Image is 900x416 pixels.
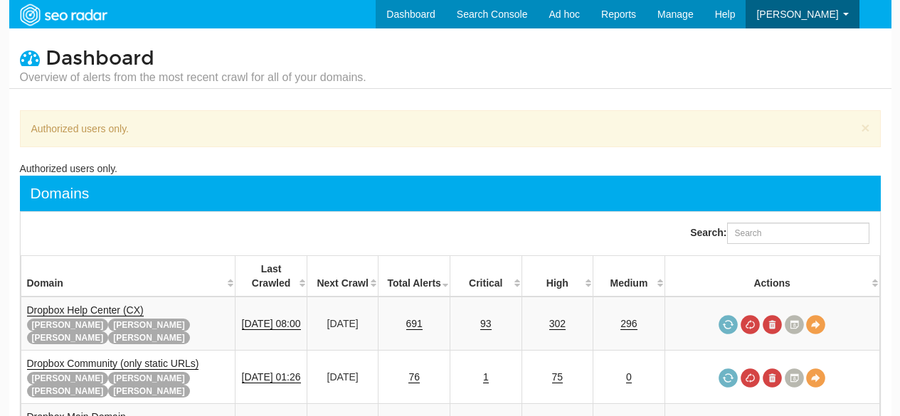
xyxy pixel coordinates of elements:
[27,372,109,385] span: [PERSON_NAME]
[307,297,378,351] td: [DATE]
[27,331,109,344] span: [PERSON_NAME]
[20,48,40,68] i: 
[549,318,566,330] a: 302
[27,304,144,316] a: Dropbox Help Center (CX)
[480,318,492,330] a: 93
[785,368,804,388] a: Crawl History
[27,385,109,398] span: [PERSON_NAME]
[20,161,881,176] div: Authorized users only.
[719,368,738,388] a: Request a crawl
[806,315,825,334] a: View Domain Overview
[406,318,423,330] a: 691
[242,371,301,383] a: [DATE] 01:26
[756,9,838,20] span: [PERSON_NAME]
[46,46,154,70] span: Dashboard
[522,256,593,297] th: High: activate to sort column descending
[31,183,90,204] div: Domains
[450,256,522,297] th: Critical: activate to sort column descending
[785,315,804,334] a: Crawl History
[108,319,190,331] span: [PERSON_NAME]
[626,371,632,383] a: 0
[108,385,190,398] span: [PERSON_NAME]
[408,371,420,383] a: 76
[20,110,881,147] div: Authorized users only.
[27,358,199,370] a: Dropbox Community (only static URLs)
[741,315,760,334] a: Cancel in-progress audit
[657,9,694,20] span: Manage
[14,2,112,28] img: SEORadar
[719,315,738,334] a: Request a crawl
[552,371,563,383] a: 75
[715,9,736,20] span: Help
[727,223,869,244] input: Search:
[378,256,450,297] th: Total Alerts: activate to sort column ascending
[665,256,879,297] th: Actions: activate to sort column ascending
[763,315,782,334] a: Delete most recent audit
[235,256,307,297] th: Last Crawled: activate to sort column descending
[21,256,235,297] th: Domain: activate to sort column ascending
[806,368,825,388] a: View Domain Overview
[593,256,665,297] th: Medium: activate to sort column descending
[861,120,869,135] button: ×
[108,331,190,344] span: [PERSON_NAME]
[307,351,378,404] td: [DATE]
[690,223,869,244] label: Search:
[620,318,637,330] a: 296
[483,371,489,383] a: 1
[741,368,760,388] a: Cancel in-progress audit
[307,256,378,297] th: Next Crawl: activate to sort column descending
[763,368,782,388] a: Delete most recent audit
[27,319,109,331] span: [PERSON_NAME]
[108,372,190,385] span: [PERSON_NAME]
[601,9,636,20] span: Reports
[20,70,366,85] small: Overview of alerts from the most recent crawl for all of your domains.
[242,318,301,330] a: [DATE] 08:00
[549,9,580,20] span: Ad hoc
